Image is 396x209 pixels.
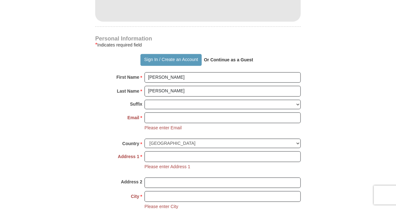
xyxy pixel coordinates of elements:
[130,100,142,109] strong: Suffix
[140,54,201,66] button: Sign In / Create an Account
[122,139,139,148] strong: Country
[145,125,182,131] li: Please enter Email
[117,87,139,96] strong: Last Name
[131,192,139,201] strong: City
[204,58,253,63] strong: Or Continue as a Guest
[145,164,190,170] li: Please enter Address 1
[118,152,139,161] strong: Address 1
[116,73,139,82] strong: First Name
[95,36,301,41] h4: Personal Information
[121,178,142,187] strong: Address 2
[95,41,301,49] div: Indicates required field
[127,114,139,122] strong: Email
